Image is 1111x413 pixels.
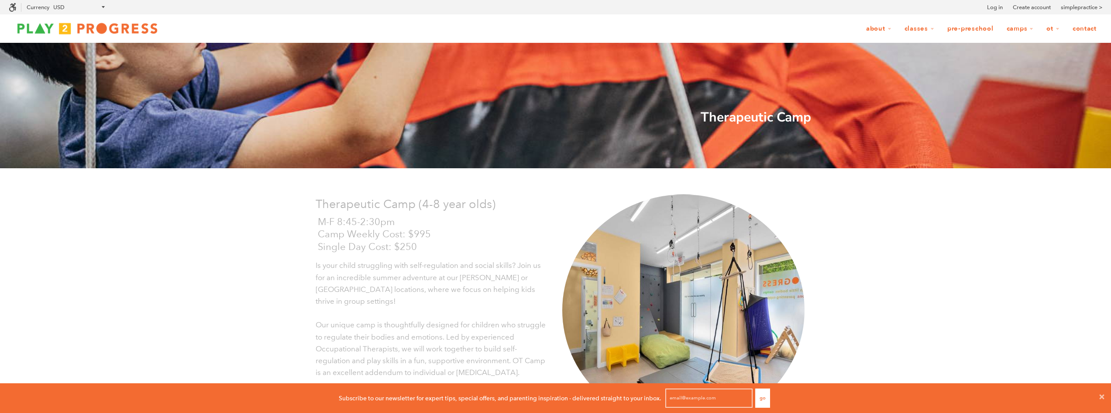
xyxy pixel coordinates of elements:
[9,20,166,37] img: Play2Progress logo
[339,393,661,403] p: Subscribe to our newsletter for expert tips, special offers, and parenting inspiration - delivere...
[942,21,999,37] a: Pre-Preschool
[701,108,811,126] strong: Therapeutic Camp
[755,389,770,408] button: Go
[987,3,1003,12] a: Log in
[316,194,549,213] p: Therapeutic Camp (4
[318,216,549,229] p: M-F 8:45-2:30pm
[665,389,753,408] input: email@example.com
[27,4,49,10] label: Currency
[1041,21,1065,37] a: OT
[316,261,541,306] span: Is your child struggling with self-regulation and social skills? Join us for an incredible summer...
[1061,3,1102,12] a: simplepractice >
[1067,21,1102,37] a: Contact
[316,320,546,377] span: Our unique camp is thoughtfully designed for children who struggle to regulate their bodies and e...
[318,241,549,253] p: Single Day Cost: $250
[318,228,549,241] p: Camp Weekly Cost: $995
[899,21,940,37] a: Classes
[860,21,897,37] a: About
[1013,3,1051,12] a: Create account
[429,197,495,211] span: -8 year olds)
[1001,21,1039,37] a: Camps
